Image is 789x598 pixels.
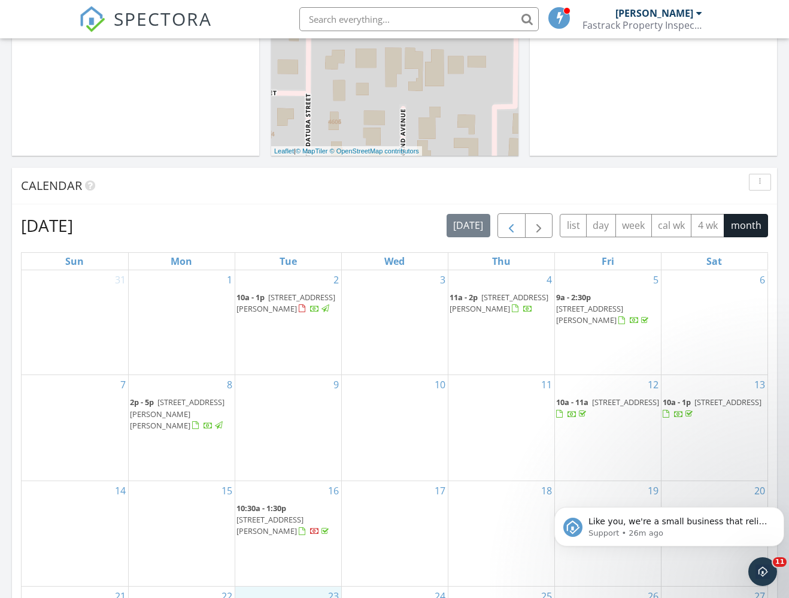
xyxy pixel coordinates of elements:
span: Like you, we're a small business that relies on reviews to grow. If you have a few minutes, we'd ... [39,35,219,92]
span: 10a - 1p [236,292,265,303]
td: Go to September 11, 2025 [448,375,554,481]
td: Go to September 14, 2025 [22,481,128,586]
span: 10a - 11a [556,397,588,407]
span: 10:30a - 1:30p [236,503,286,514]
a: 10a - 11a [STREET_ADDRESS] [556,395,660,421]
button: 4 wk [691,214,724,237]
a: 9a - 2:30p [STREET_ADDRESS][PERSON_NAME] [556,291,660,328]
a: © OpenStreetMap contributors [330,147,419,155]
a: 10a - 1p [STREET_ADDRESS][PERSON_NAME] [236,292,335,314]
a: Go to September 3, 2025 [438,270,448,289]
a: Go to September 6, 2025 [757,270,767,289]
button: month [724,214,768,237]
a: © MapTiler [296,147,328,155]
a: 11a - 2p [STREET_ADDRESS][PERSON_NAME] [450,292,548,314]
a: Go to September 20, 2025 [752,481,767,500]
a: Go to September 17, 2025 [432,481,448,500]
td: Go to September 10, 2025 [341,375,448,481]
a: 10a - 1p [STREET_ADDRESS][PERSON_NAME] [236,291,340,316]
td: Go to September 12, 2025 [554,375,661,481]
a: Thursday [490,253,513,270]
span: 10a - 1p [663,397,691,407]
iframe: Intercom live chat [748,557,777,586]
td: Go to September 18, 2025 [448,481,554,586]
a: Go to September 5, 2025 [651,270,661,289]
td: Go to August 31, 2025 [22,270,128,375]
td: Go to September 6, 2025 [661,270,767,375]
td: Go to September 5, 2025 [554,270,661,375]
td: Go to September 4, 2025 [448,270,554,375]
span: [STREET_ADDRESS] [694,397,761,407]
a: Go to September 12, 2025 [645,375,661,394]
a: 11a - 2p [STREET_ADDRESS][PERSON_NAME] [450,291,553,316]
div: | [271,146,422,156]
a: Go to September 8, 2025 [224,375,235,394]
a: Go to September 19, 2025 [645,481,661,500]
a: Go to September 15, 2025 [219,481,235,500]
span: [STREET_ADDRESS][PERSON_NAME] [450,292,548,314]
a: Leaflet [274,147,294,155]
td: Go to September 20, 2025 [661,481,767,586]
a: Monday [168,253,195,270]
a: 10a - 1p [STREET_ADDRESS] [663,395,767,421]
span: SPECTORA [114,6,212,31]
span: 9a - 2:30p [556,292,591,303]
td: Go to September 3, 2025 [341,270,448,375]
button: Next month [525,213,553,238]
button: cal wk [651,214,692,237]
a: 10a - 1p [STREET_ADDRESS] [663,397,761,419]
a: 2p - 5p [STREET_ADDRESS][PERSON_NAME][PERSON_NAME] [130,397,224,430]
a: Go to September 14, 2025 [113,481,128,500]
a: Saturday [704,253,724,270]
a: Wednesday [382,253,407,270]
a: 9a - 2:30p [STREET_ADDRESS][PERSON_NAME] [556,292,651,325]
button: list [560,214,587,237]
span: Calendar [21,177,82,194]
td: Go to September 2, 2025 [235,270,341,375]
a: Go to September 9, 2025 [331,375,341,394]
a: Go to September 4, 2025 [544,270,554,289]
a: 2p - 5p [STREET_ADDRESS][PERSON_NAME][PERSON_NAME] [130,395,233,433]
a: Go to September 16, 2025 [326,481,341,500]
td: Go to September 8, 2025 [128,375,235,481]
a: Sunday [63,253,86,270]
td: Go to September 7, 2025 [22,375,128,481]
td: Go to September 19, 2025 [554,481,661,586]
button: day [586,214,616,237]
a: Go to September 2, 2025 [331,270,341,289]
div: Fastrack Property Inspections LLC [582,19,702,31]
span: 2p - 5p [130,397,154,407]
span: [STREET_ADDRESS] [592,397,659,407]
span: [STREET_ADDRESS][PERSON_NAME][PERSON_NAME] [130,397,224,430]
a: Go to September 11, 2025 [539,375,554,394]
td: Go to September 16, 2025 [235,481,341,586]
a: 10:30a - 1:30p [STREET_ADDRESS][PERSON_NAME] [236,503,331,536]
a: Go to August 31, 2025 [113,270,128,289]
a: SPECTORA [79,16,212,41]
a: Go to September 13, 2025 [752,375,767,394]
td: Go to September 1, 2025 [128,270,235,375]
td: Go to September 13, 2025 [661,375,767,481]
button: Previous month [497,213,526,238]
span: [STREET_ADDRESS][PERSON_NAME] [236,292,335,314]
img: The Best Home Inspection Software - Spectora [79,6,105,32]
iframe: Intercom notifications message [550,482,789,566]
span: 11a - 2p [450,292,478,303]
p: Message from Support, sent 26m ago [39,46,220,57]
a: Go to September 1, 2025 [224,270,235,289]
button: week [615,214,652,237]
td: Go to September 9, 2025 [235,375,341,481]
span: [STREET_ADDRESS][PERSON_NAME] [236,514,304,536]
td: Go to September 17, 2025 [341,481,448,586]
a: 10:30a - 1:30p [STREET_ADDRESS][PERSON_NAME] [236,502,340,539]
a: Go to September 7, 2025 [118,375,128,394]
span: 11 [773,557,787,567]
div: [PERSON_NAME] [615,7,693,19]
a: Tuesday [277,253,299,270]
input: Search everything... [299,7,539,31]
h2: [DATE] [21,213,73,237]
span: [STREET_ADDRESS][PERSON_NAME] [556,303,623,325]
td: Go to September 15, 2025 [128,481,235,586]
a: Go to September 18, 2025 [539,481,554,500]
